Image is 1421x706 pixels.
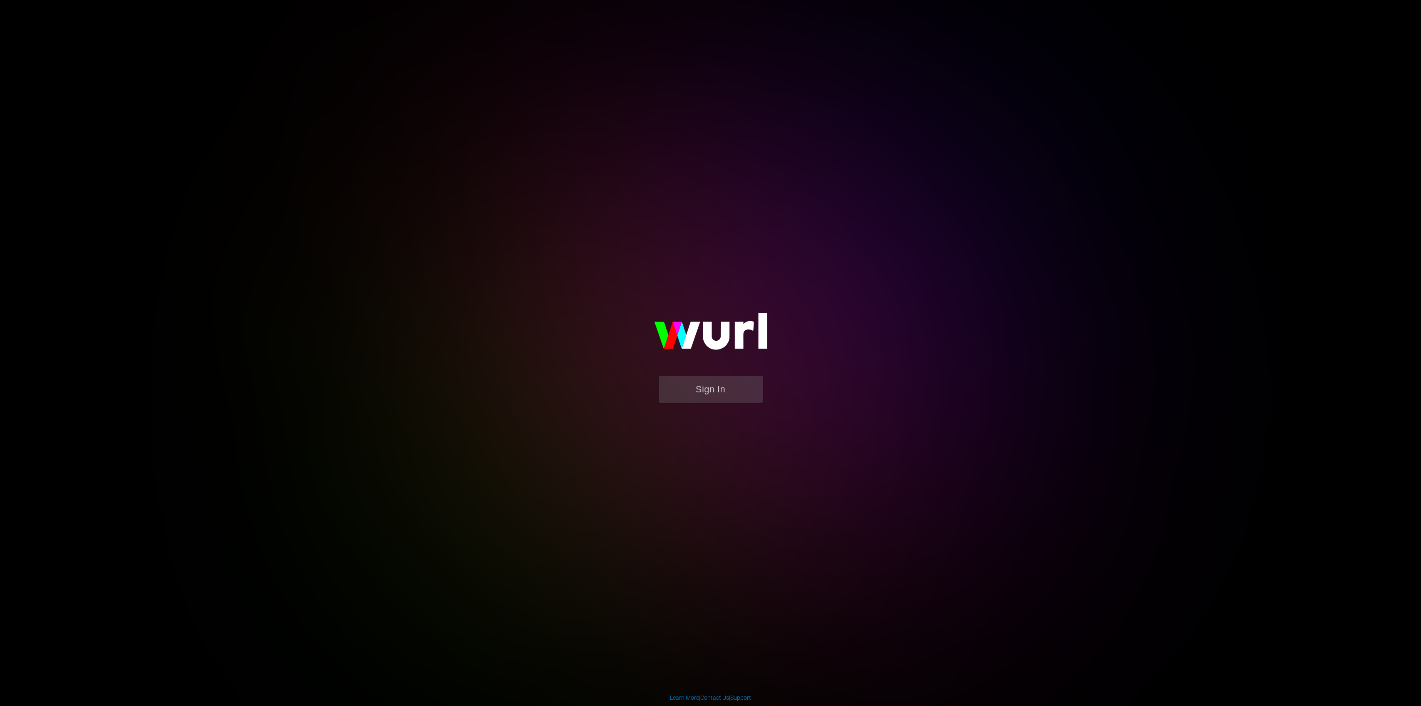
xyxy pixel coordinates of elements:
a: Contact Us [700,694,729,701]
a: Learn More [670,694,699,701]
button: Sign In [659,376,763,403]
a: Support [730,694,751,701]
div: | | [670,694,751,702]
img: wurl-logo-on-black-223613ac3d8ba8fe6dc639794a292ebdb59501304c7dfd60c99c58986ef67473.svg [627,295,794,376]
